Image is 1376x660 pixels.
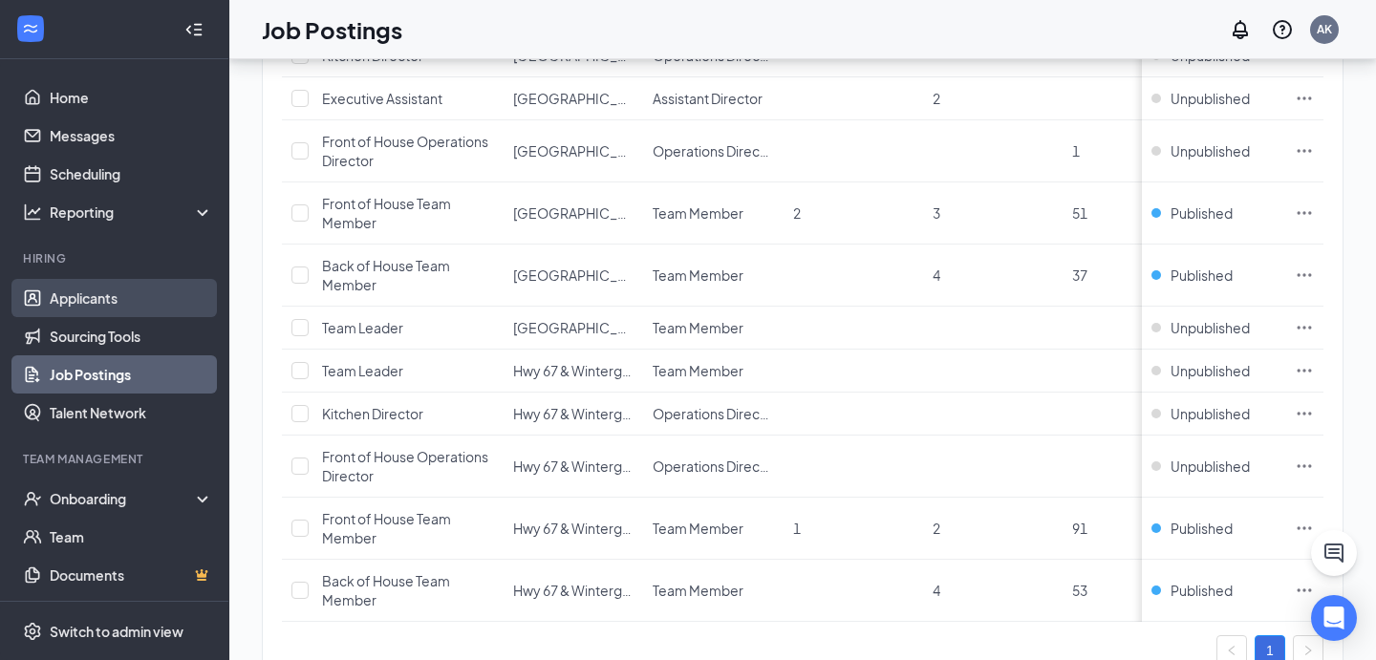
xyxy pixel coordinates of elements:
[1295,203,1314,223] svg: Ellipses
[504,560,643,622] td: Hwy 67 & Wintergreen
[1302,645,1314,656] span: right
[504,245,643,307] td: Cedar Hill
[1311,595,1357,641] div: Open Intercom Messenger
[50,355,213,394] a: Job Postings
[653,204,743,222] span: Team Member
[643,393,783,436] td: Operations Director
[322,572,450,608] span: Back of House Team Member
[322,448,488,484] span: Front of House Operations Director
[504,498,643,560] td: Hwy 67 & Wintergreen
[1295,266,1314,285] svg: Ellipses
[21,19,40,38] svg: WorkstreamLogo
[513,405,652,422] span: Hwy 67 & Wintergreen
[643,498,783,560] td: Team Member
[50,317,213,355] a: Sourcing Tools
[23,250,209,266] div: Hiring
[504,77,643,120] td: Cedar Hill
[1171,404,1250,423] span: Unpublished
[643,560,783,622] td: Team Member
[1295,318,1314,337] svg: Ellipses
[504,436,643,498] td: Hwy 67 & Wintergreen
[643,77,783,120] td: Assistant Director
[322,195,451,231] span: Front of House Team Member
[322,510,451,546] span: Front of House Team Member
[322,405,423,422] span: Kitchen Director
[504,120,643,182] td: Cedar Hill
[653,319,743,336] span: Team Member
[184,20,204,39] svg: Collapse
[1171,318,1250,337] span: Unpublished
[1072,520,1087,537] span: 91
[1295,581,1314,600] svg: Ellipses
[933,90,940,107] span: 2
[50,518,213,556] a: Team
[50,155,213,193] a: Scheduling
[1271,18,1294,41] svg: QuestionInfo
[933,266,940,284] span: 4
[50,394,213,432] a: Talent Network
[50,489,197,508] div: Onboarding
[643,307,783,350] td: Team Member
[513,204,653,222] span: [GEOGRAPHIC_DATA]
[23,202,42,222] svg: Analysis
[1072,582,1087,599] span: 53
[933,204,940,222] span: 3
[793,520,801,537] span: 1
[513,362,652,379] span: Hwy 67 & Wintergreen
[1322,542,1345,564] svg: ChatActive
[50,78,213,117] a: Home
[262,13,402,46] h1: Job Postings
[1072,266,1087,284] span: 37
[933,520,940,537] span: 2
[1171,141,1250,160] span: Unpublished
[50,556,213,594] a: DocumentsCrown
[1171,519,1233,538] span: Published
[1072,142,1080,160] span: 1
[513,319,653,336] span: [GEOGRAPHIC_DATA]
[1171,266,1233,285] span: Published
[1295,361,1314,380] svg: Ellipses
[322,133,488,169] span: Front of House Operations Director
[23,451,209,467] div: Team Management
[23,622,42,641] svg: Settings
[513,458,652,475] span: Hwy 67 & Wintergreen
[933,582,940,599] span: 4
[653,266,743,284] span: Team Member
[1295,89,1314,108] svg: Ellipses
[1171,203,1233,223] span: Published
[504,307,643,350] td: Cedar Hill
[653,362,743,379] span: Team Member
[513,582,652,599] span: Hwy 67 & Wintergreen
[643,120,783,182] td: Operations Director
[653,405,778,422] span: Operations Director
[1229,18,1252,41] svg: Notifications
[322,90,442,107] span: Executive Assistant
[1295,457,1314,476] svg: Ellipses
[643,182,783,245] td: Team Member
[50,594,213,632] a: SurveysCrown
[653,582,743,599] span: Team Member
[1311,530,1357,576] button: ChatActive
[50,117,213,155] a: Messages
[322,362,403,379] span: Team Leader
[1226,645,1237,656] span: left
[513,90,653,107] span: [GEOGRAPHIC_DATA]
[504,182,643,245] td: Cedar Hill
[23,489,42,508] svg: UserCheck
[1171,457,1250,476] span: Unpublished
[643,436,783,498] td: Operations Director
[504,350,643,393] td: Hwy 67 & Wintergreen
[653,142,778,160] span: Operations Director
[1317,21,1332,37] div: AK
[1171,581,1233,600] span: Published
[653,458,778,475] span: Operations Director
[643,245,783,307] td: Team Member
[322,257,450,293] span: Back of House Team Member
[1295,141,1314,160] svg: Ellipses
[322,319,403,336] span: Team Leader
[1295,404,1314,423] svg: Ellipses
[50,279,213,317] a: Applicants
[643,350,783,393] td: Team Member
[513,520,652,537] span: Hwy 67 & Wintergreen
[1171,89,1250,108] span: Unpublished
